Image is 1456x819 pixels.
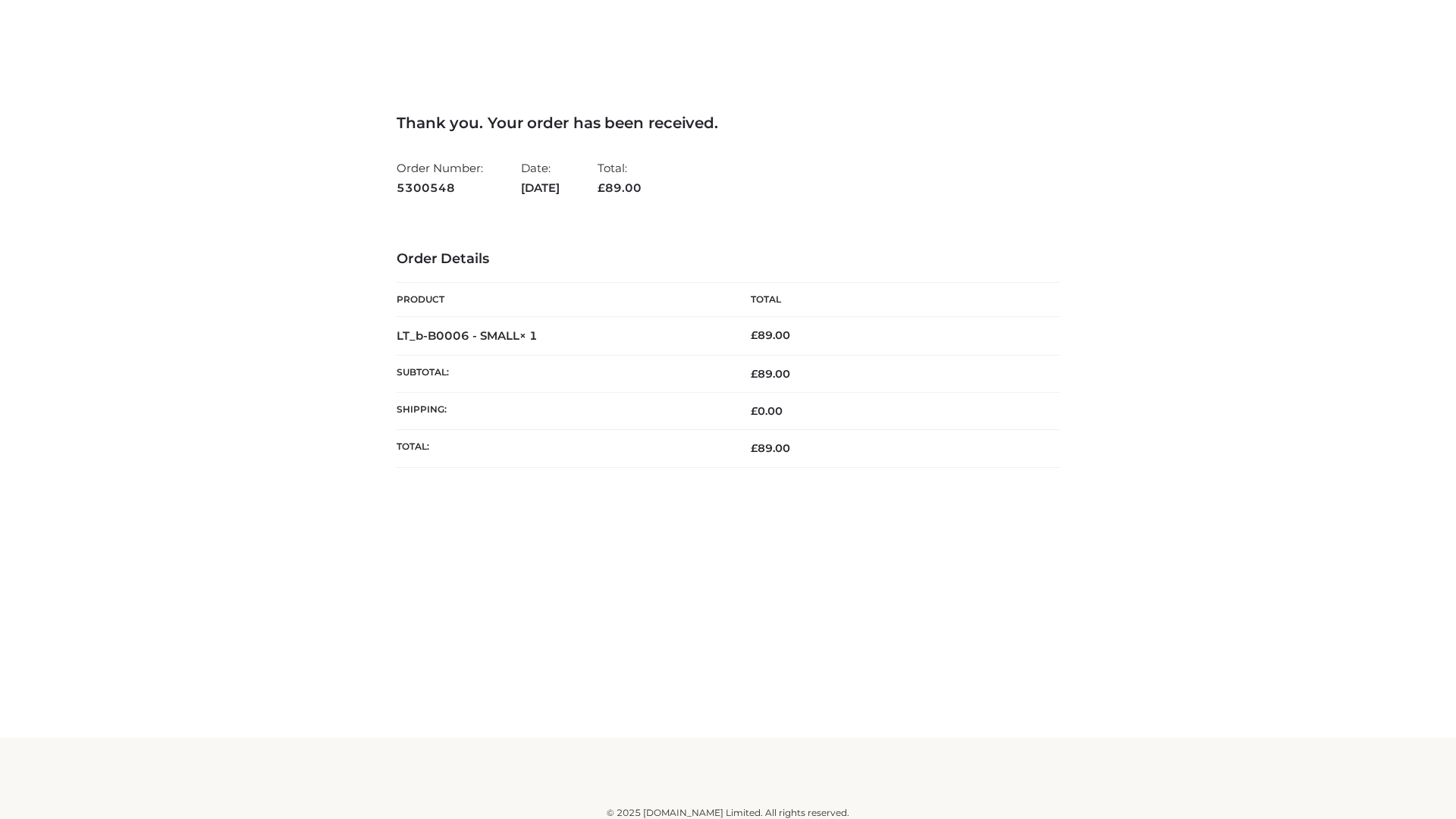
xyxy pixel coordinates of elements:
[397,328,538,343] strong: LT_b-B0006 - SMALL
[397,155,483,201] li: Order Number:
[751,441,758,455] span: £
[397,355,728,392] th: Subtotal:
[751,441,790,455] span: 89.00
[598,155,642,201] li: Total:
[521,155,560,201] li: Date:
[598,180,605,195] span: £
[397,430,728,467] th: Total:
[397,114,1059,132] h3: Thank you. Your order has been received.
[751,404,758,418] span: £
[519,328,538,343] strong: × 1
[598,180,642,195] span: 89.00
[728,283,1059,317] th: Total
[751,328,758,342] span: £
[397,251,1059,268] h3: Order Details
[397,178,483,198] strong: 5300548
[751,367,790,381] span: 89.00
[397,393,728,430] th: Shipping:
[751,328,790,342] bdi: 89.00
[751,367,758,381] span: £
[521,178,560,198] strong: [DATE]
[397,283,728,317] th: Product
[751,404,783,418] bdi: 0.00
